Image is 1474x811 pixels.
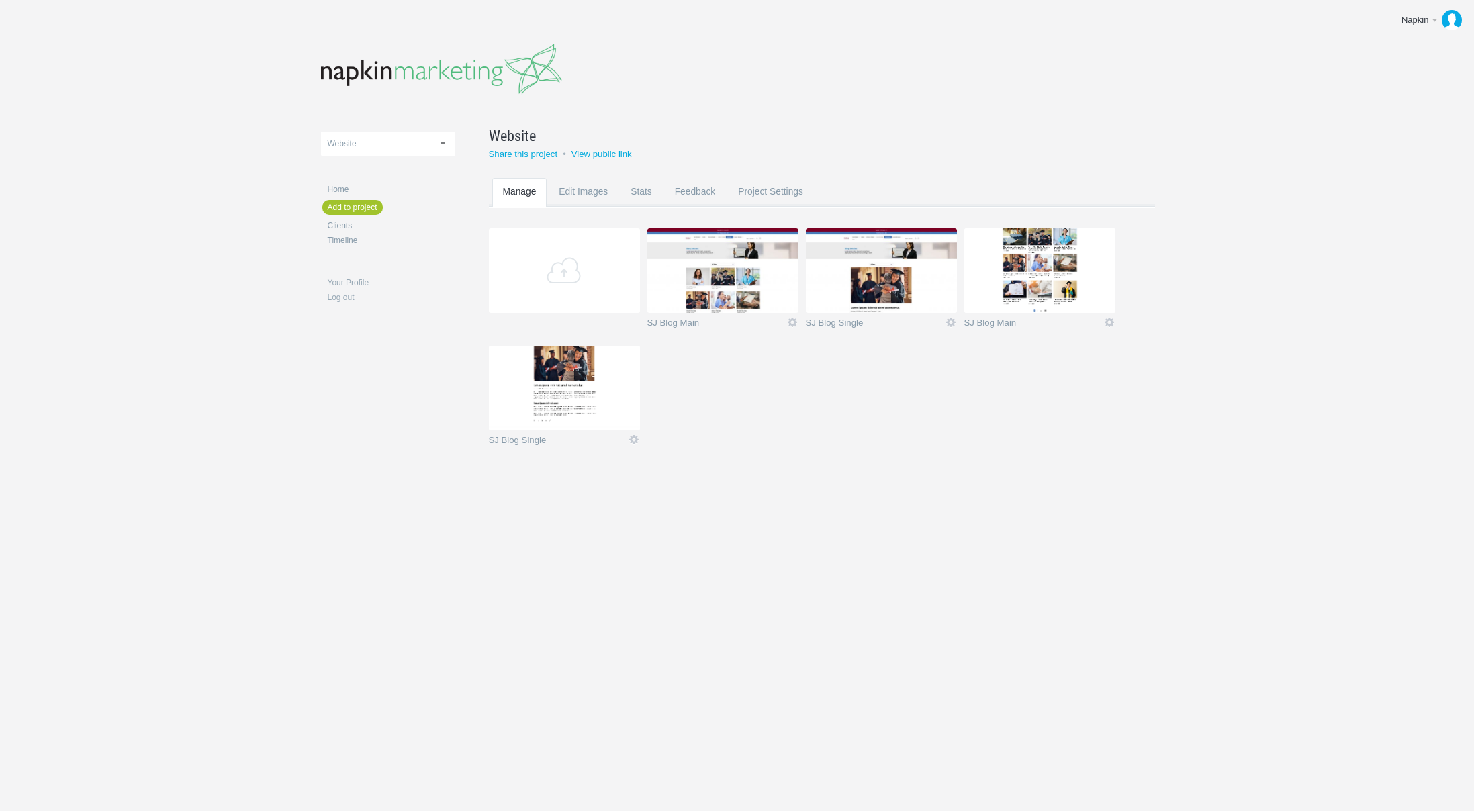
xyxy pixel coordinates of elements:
a: Timeline [328,236,455,244]
span: Website [328,139,357,148]
a: Edit Images [548,178,618,231]
a: Home [328,185,455,193]
a: Stats [620,178,662,231]
a: Edit [628,434,640,446]
img: SJ-Blog-main.jpg [964,228,1115,313]
small: • [563,149,566,159]
img: napkinmarketing-logo_20160520102043.png [321,44,562,95]
a: Feedback [664,178,727,231]
a: Icon [786,316,798,328]
a: Manage [492,178,547,231]
a: Website [489,125,1121,146]
a: SJ Blog Main [647,318,786,332]
span: Website [489,125,536,146]
a: Napkin [1391,7,1467,34]
a: Project Settings [727,178,814,231]
a: View public link [571,149,632,159]
a: SJ Blog Main [964,318,1103,332]
a: Log out [328,293,455,301]
a: Share this project [489,149,558,159]
img: napkinmarketing_wrx13g_thumb.jpg [647,228,798,313]
a: Add [489,228,640,313]
img: SJ-Blog-Single.jpg [489,346,640,430]
a: Edit [1103,316,1115,328]
a: Add to project [322,200,383,215]
a: Your Profile [328,279,455,287]
a: SJ Blog Single [489,436,628,449]
img: napkinmarketing_iufpu6_thumb.jpg [806,228,957,313]
div: Napkin [1401,13,1430,27]
img: 962c44cf9417398e979bba9dc8fee69e [1442,10,1462,30]
a: SJ Blog Single [806,318,945,332]
a: Clients [328,222,455,230]
a: Icon [945,316,957,328]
